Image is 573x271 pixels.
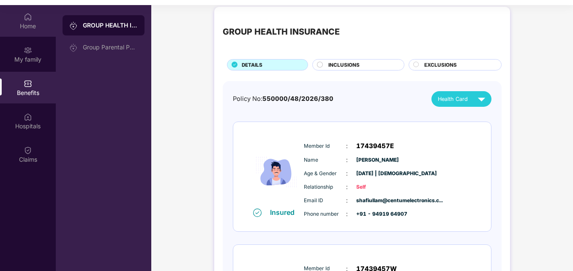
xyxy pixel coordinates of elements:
[328,61,360,69] span: INCLUSIONS
[251,136,302,208] img: icon
[69,22,78,30] img: svg+xml;base64,PHN2ZyB3aWR0aD0iMjAiIGhlaWdodD0iMjAiIHZpZXdCb3g9IjAgMCAyMCAyMCIgZmlsbD0ibm9uZSIgeG...
[346,182,348,192] span: :
[346,196,348,205] span: :
[304,197,346,205] span: Email ID
[24,13,32,21] img: svg+xml;base64,PHN2ZyBpZD0iSG9tZSIgeG1sbnM9Imh0dHA6Ly93d3cudzMub3JnLzIwMDAvc3ZnIiB3aWR0aD0iMjAiIG...
[304,210,346,218] span: Phone number
[24,46,32,54] img: svg+xml;base64,PHN2ZyB3aWR0aD0iMjAiIGhlaWdodD0iMjAiIHZpZXdCb3g9IjAgMCAyMCAyMCIgZmlsbD0ibm9uZSIgeG...
[438,95,468,103] span: Health Card
[346,169,348,178] span: :
[24,113,32,121] img: svg+xml;base64,PHN2ZyBpZD0iSG9zcGl0YWxzIiB4bWxucz0iaHR0cDovL3d3dy53My5vcmcvMjAwMC9zdmciIHdpZHRoPS...
[474,92,489,106] img: svg+xml;base64,PHN2ZyB4bWxucz0iaHR0cDovL3d3dy53My5vcmcvMjAwMC9zdmciIHZpZXdCb3g9IjAgMCAyNCAyNCIgd2...
[356,183,398,191] span: Self
[304,142,346,150] span: Member Id
[356,170,398,178] span: [DATE] | [DEMOGRAPHIC_DATA]
[346,155,348,165] span: :
[304,183,346,191] span: Relationship
[356,141,394,151] span: 17439457E
[304,156,346,164] span: Name
[69,43,78,52] img: svg+xml;base64,PHN2ZyB3aWR0aD0iMjAiIGhlaWdodD0iMjAiIHZpZXdCb3g9IjAgMCAyMCAyMCIgZmlsbD0ibm9uZSIgeG...
[270,208,300,217] div: Insured
[424,61,457,69] span: EXCLUSIONS
[262,95,333,103] span: 550000/48/2026/380
[253,209,262,217] img: svg+xml;base64,PHN2ZyB4bWxucz0iaHR0cDovL3d3dy53My5vcmcvMjAwMC9zdmciIHdpZHRoPSIxNiIgaGVpZ2h0PSIxNi...
[304,170,346,178] span: Age & Gender
[242,61,262,69] span: DETAILS
[24,79,32,88] img: svg+xml;base64,PHN2ZyBpZD0iQmVuZWZpdHMiIHhtbG5zPSJodHRwOi8vd3d3LnczLm9yZy8yMDAwL3N2ZyIgd2lkdGg9Ij...
[356,156,398,164] span: [PERSON_NAME]
[223,25,340,38] div: GROUP HEALTH INSURANCE
[233,94,333,104] div: Policy No:
[83,44,138,51] div: Group Parental Policy
[24,146,32,154] img: svg+xml;base64,PHN2ZyBpZD0iQ2xhaW0iIHhtbG5zPSJodHRwOi8vd3d3LnczLm9yZy8yMDAwL3N2ZyIgd2lkdGg9IjIwIi...
[346,141,348,151] span: :
[346,209,348,219] span: :
[431,91,491,107] button: Health Card
[356,197,398,205] span: shafiullam@centumelectronics.c...
[83,21,138,30] div: GROUP HEALTH INSURANCE
[356,210,398,218] span: +91 - 94919 64907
